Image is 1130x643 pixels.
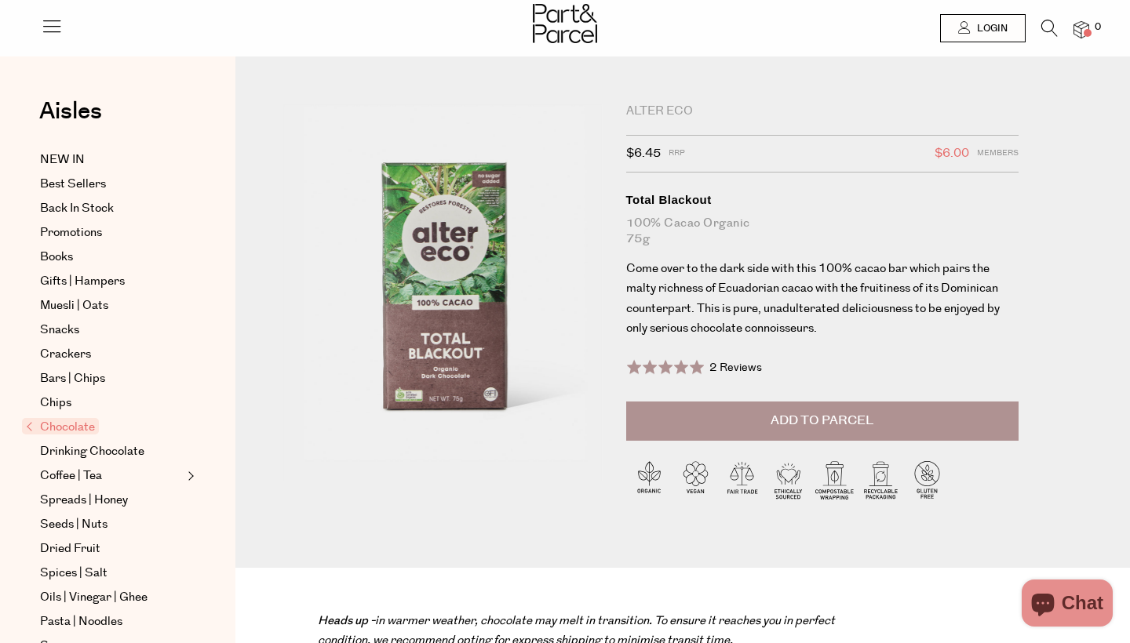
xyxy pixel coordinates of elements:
[40,248,183,267] a: Books
[40,515,108,534] span: Seeds | Nuts
[940,14,1026,42] a: Login
[40,564,108,583] span: Spices | Salt
[40,345,91,364] span: Crackers
[40,369,183,388] a: Bars | Chips
[40,199,183,218] a: Back In Stock
[533,4,597,43] img: Part&Parcel
[40,272,125,291] span: Gifts | Hampers
[40,539,100,558] span: Dried Fruit
[626,456,673,503] img: P_P-ICONS-Live_Bec_V11_Organic.svg
[935,143,969,164] span: $6.00
[40,442,183,461] a: Drinking Chocolate
[765,456,811,503] img: P_P-ICONS-Live_Bec_V11_Ethically_Sourced.svg
[40,564,183,583] a: Spices | Salt
[40,612,183,631] a: Pasta | Noodles
[626,216,1019,247] div: 100% Cacao Organic 75g
[39,94,102,129] span: Aisles
[26,418,183,437] a: Chocolate
[40,491,183,510] a: Spreads | Honey
[858,456,904,503] img: P_P-ICONS-Live_Bec_V11_Recyclable_Packaging.svg
[40,272,183,291] a: Gifts | Hampers
[40,321,79,340] span: Snacks
[40,369,105,388] span: Bars | Chips
[282,104,603,481] img: Total Blackout
[1073,21,1089,38] a: 0
[626,104,1019,119] div: Alter Eco
[771,412,873,430] span: Add to Parcel
[1091,20,1105,35] span: 0
[40,394,183,412] a: Chips
[719,456,765,503] img: P_P-ICONS-Live_Bec_V11_Fair_Trade.svg
[40,467,183,485] a: Coffee | Tea
[673,456,719,503] img: P_P-ICONS-Live_Bec_V11_Vegan.svg
[669,143,685,164] span: RRP
[40,199,114,218] span: Back In Stock
[904,456,950,503] img: P_P-ICONS-Live_Bec_V11_Gluten_Free.svg
[40,223,102,242] span: Promotions
[1017,579,1117,630] inbox-online-store-chat: Shopify online store chat
[626,192,1019,208] div: Total Blackout
[626,143,661,164] span: $6.45
[40,151,85,169] span: NEW IN
[626,260,1000,337] span: Come over to the dark side with this 100% cacao bar which pairs the malty richness of Ecuadorian ...
[40,321,183,340] a: Snacks
[40,296,108,315] span: Muesli | Oats
[40,175,106,194] span: Best Sellers
[40,151,183,169] a: NEW IN
[40,296,183,315] a: Muesli | Oats
[40,515,183,534] a: Seeds | Nuts
[626,401,1019,441] button: Add to Parcel
[40,612,122,631] span: Pasta | Noodles
[973,22,1008,35] span: Login
[40,442,144,461] span: Drinking Chocolate
[40,539,183,558] a: Dried Fruit
[184,467,195,485] button: Expand/Collapse Coffee | Tea
[709,360,762,376] span: 2 Reviews
[40,394,71,412] span: Chips
[40,175,183,194] a: Best Sellers
[40,345,183,364] a: Crackers
[40,491,128,510] span: Spreads | Honey
[39,100,102,139] a: Aisles
[22,418,99,434] span: Chocolate
[40,248,73,267] span: Books
[40,467,102,485] span: Coffee | Tea
[40,588,183,607] a: Oils | Vinegar | Ghee
[318,612,375,629] strong: Heads up -
[977,143,1019,164] span: Members
[811,456,858,503] img: P_P-ICONS-Live_Bec_V11_Compostable_Wrapping.svg
[40,588,148,607] span: Oils | Vinegar | Ghee
[40,223,183,242] a: Promotions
